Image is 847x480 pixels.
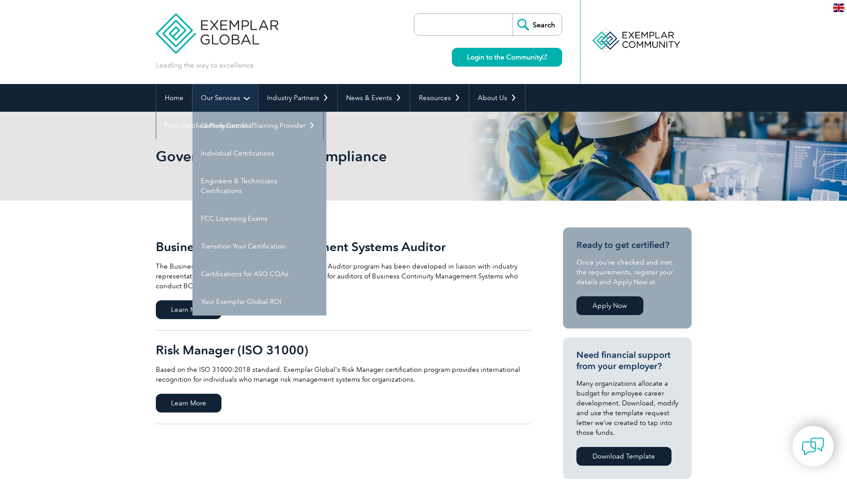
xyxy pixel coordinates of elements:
a: Transition Your Certification [192,232,326,260]
p: Leading the way to excellence [156,60,254,70]
a: Certifications for ASQ CQAs [192,260,326,288]
a: Individual Certifications [192,139,326,167]
p: Based on the ISO 31000:2018 standard. Exemplar Global's Risk Manager certification program provid... [156,365,531,384]
img: en [833,4,844,12]
h3: Ready to get certified? [576,240,678,251]
a: Your Exemplar Global ROI [192,288,326,316]
a: Find Certified Professional / Training Provider [156,112,323,139]
p: Many organizations allocate a budget for employee career development. Download, modify and use th... [576,379,678,438]
h2: Business Continuity Management Systems Auditor [156,240,531,254]
a: About Us [469,84,525,112]
a: Download Template [576,447,672,466]
h1: Governance, Risk, and Compliance [156,147,499,165]
a: Business Continuity Management Systems Auditor The Business Continuity Management Systems (BCMS) ... [156,227,531,331]
h3: Need financial support from your employer? [576,349,678,372]
span: Learn More [156,394,221,413]
p: Once you’ve checked and met the requirements, register your details and Apply Now at [576,257,678,287]
a: FCC Licensing Exams [192,205,326,232]
p: The Business Continuity Management Systems (BCMS) Auditor program has been developed in liaison w... [156,261,531,291]
a: Resources [410,84,469,112]
a: Home [156,84,192,112]
h2: Risk Manager (ISO 31000) [156,343,531,357]
a: News & Events [338,84,410,112]
a: Industry Partners [259,84,337,112]
a: Login to the Community [452,48,562,67]
a: Our Services [192,84,258,112]
a: Apply Now [576,296,643,315]
img: contact-chat.png [802,435,824,458]
input: Search [513,14,562,35]
a: Risk Manager (ISO 31000) Based on the ISO 31000:2018 standard. Exemplar Global's Risk Manager cer... [156,331,531,424]
span: Learn More [156,300,221,319]
img: open_square.png [542,55,547,59]
a: Engineers & Technicians Certifications [192,167,326,205]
